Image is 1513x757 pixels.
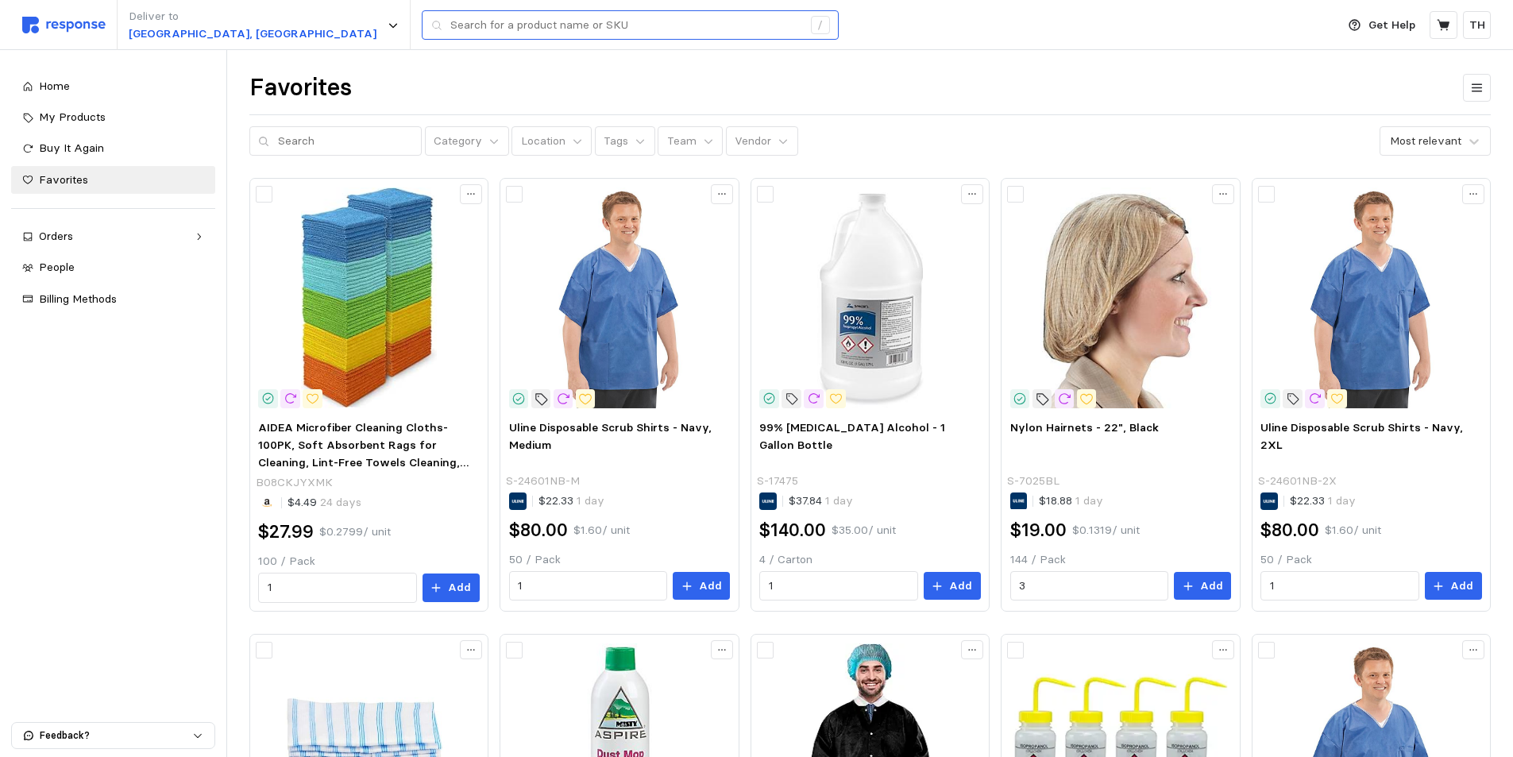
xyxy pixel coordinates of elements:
button: Get Help [1339,10,1425,41]
p: S-24601NB-2X [1258,473,1337,490]
p: Feedback? [40,728,192,743]
p: $22.33 [1290,492,1356,510]
p: [GEOGRAPHIC_DATA], [GEOGRAPHIC_DATA] [129,25,376,43]
button: Feedback? [12,723,214,748]
img: S-24601NB-2X [1260,187,1481,408]
span: Uline Disposable Scrub Shirts - Navy, 2XL [1260,420,1463,452]
p: Add [448,579,471,597]
a: Buy It Again [11,134,215,163]
img: S-7025BL [1010,187,1231,408]
span: 1 day [573,493,604,508]
p: 50 / Pack [509,551,730,569]
p: $4.49 [288,494,361,512]
button: Add [673,572,730,601]
button: Add [1425,572,1482,601]
p: S-7025BL [1007,473,1059,490]
p: $35.00 / unit [832,522,896,539]
p: 50 / Pack [1260,551,1481,569]
span: 1 day [822,493,853,508]
input: Qty [769,572,909,601]
span: AIDEA Microfiber Cleaning Cloths-100PK, Soft Absorbent Rags for Cleaning, Lint-Free Towels Cleani... [258,420,473,520]
p: Add [1450,577,1473,595]
span: Buy It Again [39,141,104,155]
p: Add [1200,577,1223,595]
button: Team [658,126,723,156]
div: Most relevant [1390,133,1461,149]
p: $37.84 [789,492,853,510]
p: Team [667,133,697,150]
input: Search [278,127,413,156]
p: $18.88 [1039,492,1103,510]
p: 144 / Pack [1010,551,1231,569]
input: Qty [1270,572,1410,601]
img: S-17475_US [759,187,980,408]
p: S-17475 [757,473,798,490]
p: Deliver to [129,8,376,25]
span: 1 day [1072,493,1103,508]
span: Nylon Hairnets - 22", Black [1010,420,1159,435]
p: Tags [604,133,628,150]
span: 1 day [1325,493,1356,508]
span: Billing Methods [39,292,117,306]
button: Add [924,572,981,601]
span: Uline Disposable Scrub Shirts - Navy, Medium [509,420,712,452]
a: People [11,253,215,282]
p: Category [434,133,482,150]
h2: $80.00 [1260,518,1319,543]
p: $0.1319 / unit [1072,522,1140,539]
a: Orders [11,222,215,251]
a: Home [11,72,215,101]
input: Qty [268,574,407,602]
input: Search for a product name or SKU [450,11,802,40]
span: Home [39,79,70,93]
h2: $140.00 [759,518,826,543]
p: Vendor [735,133,771,150]
h1: Favorites [249,72,352,103]
img: S-24601NB-M [509,187,730,408]
a: My Products [11,103,215,132]
p: Location [521,133,565,150]
span: Favorites [39,172,88,187]
button: Category [425,126,509,156]
button: Vendor [726,126,798,156]
img: svg%3e [22,17,106,33]
p: 100 / Pack [258,553,479,570]
a: Billing Methods [11,285,215,314]
img: 81zpetuiJzL.__AC_SX300_SY300_QL70_ML2_.jpg [258,187,479,408]
span: My Products [39,110,106,124]
p: $1.60 / unit [573,522,630,539]
button: TH [1463,11,1491,39]
button: Add [423,574,480,602]
span: People [39,260,75,274]
input: Qty [1019,572,1159,601]
a: Favorites [11,166,215,195]
div: Orders [39,228,187,245]
p: $0.2799 / unit [319,523,391,541]
p: Get Help [1368,17,1415,34]
p: Add [949,577,972,595]
span: 99% [MEDICAL_DATA] Alcohol - 1 Gallon Bottle [759,420,945,452]
h2: $27.99 [258,519,314,544]
span: 24 days [317,495,361,509]
p: S-24601NB-M [506,473,580,490]
button: Location [511,126,592,156]
button: Add [1174,572,1231,601]
p: $22.33 [538,492,604,510]
button: Tags [595,126,655,156]
div: / [811,16,830,35]
h2: $80.00 [509,518,568,543]
h2: $19.00 [1010,518,1067,543]
p: B08CKJYXMK [256,474,333,492]
p: 4 / Carton [759,551,980,569]
input: Qty [518,572,658,601]
p: TH [1469,17,1485,34]
p: $1.60 / unit [1325,522,1381,539]
p: Add [699,577,722,595]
